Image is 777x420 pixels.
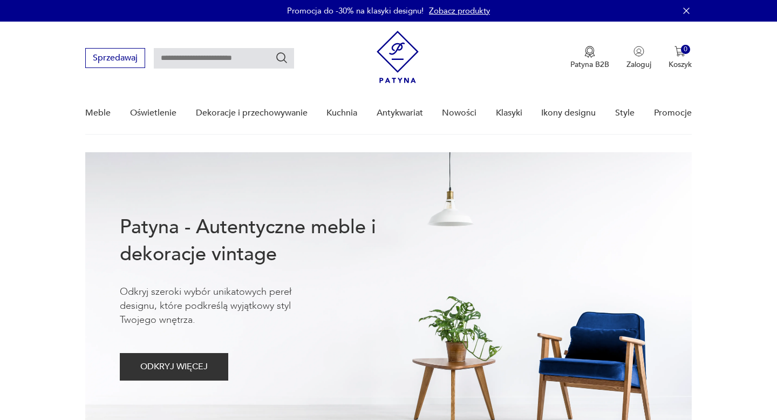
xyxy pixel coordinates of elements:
[570,59,609,70] p: Patyna B2B
[377,31,419,83] img: Patyna - sklep z meblami i dekoracjami vintage
[85,55,145,63] a: Sprzedawaj
[674,46,685,57] img: Ikona koszyka
[120,285,325,327] p: Odkryj szeroki wybór unikatowych pereł designu, które podkreślą wyjątkowy styl Twojego wnętrza.
[287,5,424,16] p: Promocja do -30% na klasyki designu!
[681,45,690,54] div: 0
[130,92,176,134] a: Oświetlenie
[120,353,228,381] button: ODKRYJ WIĘCEJ
[584,46,595,58] img: Ikona medalu
[626,46,651,70] button: Zaloguj
[326,92,357,134] a: Kuchnia
[442,92,476,134] a: Nowości
[377,92,423,134] a: Antykwariat
[429,5,490,16] a: Zobacz produkty
[626,59,651,70] p: Zaloguj
[633,46,644,57] img: Ikonka użytkownika
[615,92,635,134] a: Style
[570,46,609,70] button: Patyna B2B
[570,46,609,70] a: Ikona medaluPatyna B2B
[669,46,692,70] button: 0Koszyk
[654,92,692,134] a: Promocje
[85,48,145,68] button: Sprzedawaj
[496,92,522,134] a: Klasyki
[275,51,288,64] button: Szukaj
[541,92,596,134] a: Ikony designu
[669,59,692,70] p: Koszyk
[85,92,111,134] a: Meble
[120,214,411,268] h1: Patyna - Autentyczne meble i dekoracje vintage
[196,92,308,134] a: Dekoracje i przechowywanie
[120,364,228,371] a: ODKRYJ WIĘCEJ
